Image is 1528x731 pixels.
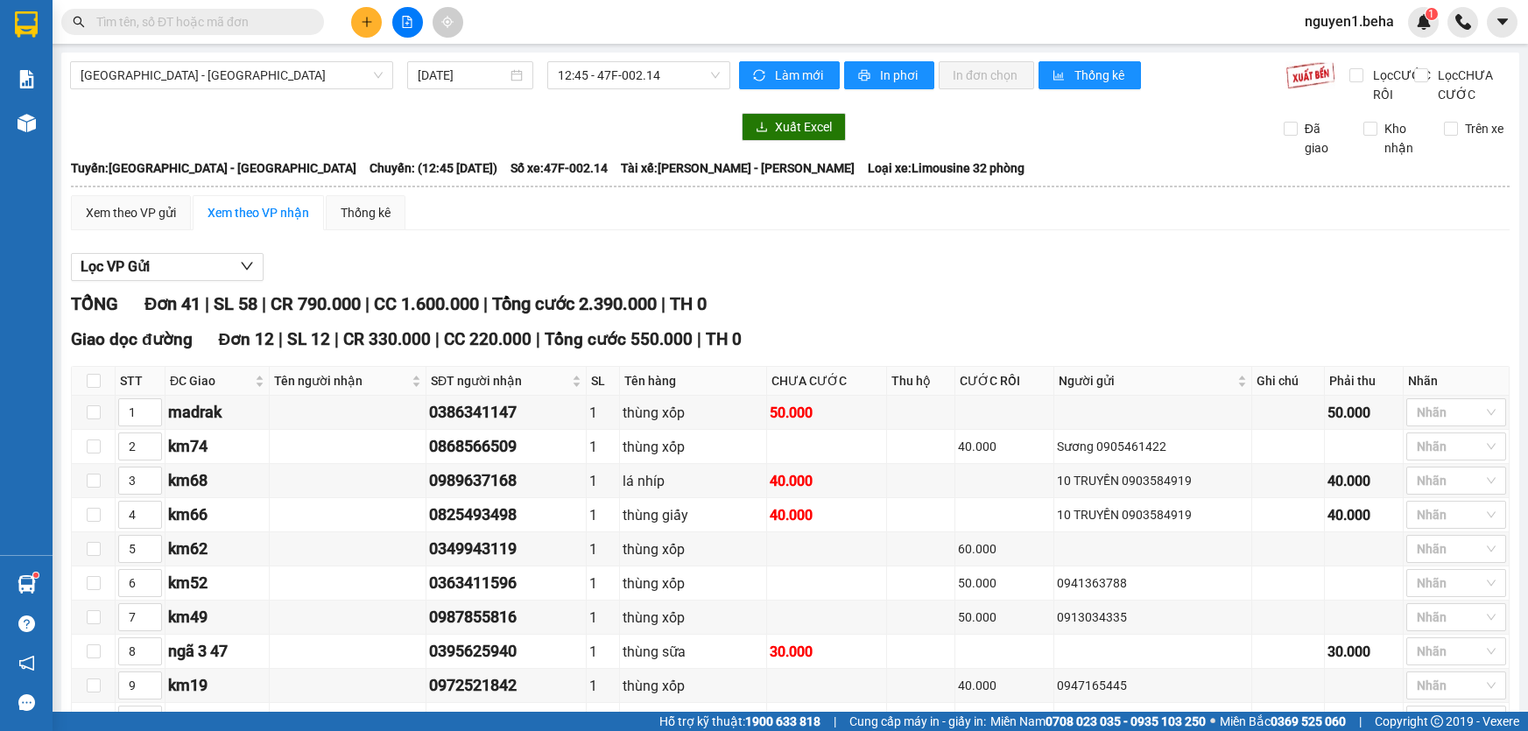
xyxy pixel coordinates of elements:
span: Số xe: 47F-002.14 [511,158,608,178]
div: 1 [589,607,616,629]
div: ngã 3 47 [168,639,266,664]
td: 0395625940 [426,635,587,669]
div: 1 [589,641,616,663]
td: 0987855816 [426,601,587,635]
span: Làm mới [775,66,826,85]
div: thùng sữa [623,641,764,663]
strong: 0369 525 060 [1271,714,1346,728]
div: 0363411596 [429,571,583,595]
span: nguyen1.beha [1291,11,1408,32]
div: 0905205512 [1057,710,1249,729]
div: 50.000 [958,608,1050,627]
span: | [1359,712,1362,731]
th: CHƯA CƯỚC [767,367,886,396]
div: km62 [168,537,266,561]
div: 1 [589,402,616,424]
button: downloadXuất Excel [742,113,846,141]
div: 40.000 [958,676,1050,695]
th: SL [587,367,620,396]
span: question-circle [18,615,35,632]
td: 0363411596 [426,566,587,601]
span: plus [361,16,373,28]
div: 1 [589,436,616,458]
td: 0868566509 [426,430,587,464]
div: 0868566509 [429,434,583,459]
div: km19 [168,673,266,698]
div: 1 [589,538,616,560]
img: warehouse-icon [18,114,36,132]
span: Chuyến: (12:45 [DATE]) [370,158,497,178]
span: 1 [1428,8,1434,20]
span: In phơi [880,66,920,85]
div: thùng xốp [623,402,764,424]
th: CƯỚC RỒI [955,367,1053,396]
div: 0395625940 [429,639,583,664]
span: Lọc VP Gửi [81,256,150,278]
button: In đơn chọn [939,61,1034,89]
div: Sương 0905461422 [1057,437,1249,456]
span: | [661,293,665,314]
th: STT [116,367,165,396]
div: 1 [589,573,616,594]
img: icon-new-feature [1416,14,1432,30]
strong: 1900 633 818 [745,714,820,728]
button: syncLàm mới [739,61,840,89]
button: bar-chartThống kê [1039,61,1141,89]
span: CC 1.600.000 [374,293,479,314]
div: Xem theo VP gửi [86,203,176,222]
span: | [205,293,209,314]
div: 0947165445 [1057,676,1249,695]
div: 0386341147 [429,400,583,425]
img: 9k= [1285,61,1335,89]
span: message [18,694,35,711]
sup: 1 [33,573,39,578]
button: Lọc VP Gửi [71,253,264,281]
span: ĐC Giao [170,371,251,390]
span: Giao dọc đường [71,329,193,349]
div: thùng xốp [623,573,764,594]
span: Tên người nhận [274,371,407,390]
span: Phú Yên - Đắk Lắk [81,62,383,88]
div: km74 [168,434,266,459]
th: Phải thu [1325,367,1404,396]
span: TH 0 [706,329,742,349]
button: printerIn phơi [844,61,934,89]
div: km52 [168,571,266,595]
td: 0349943119 [426,532,587,566]
div: thùng xốp [623,436,764,458]
div: 50.000 [770,402,883,424]
span: Cung cấp máy in - giấy in: [849,712,986,731]
span: Đã giao [1298,119,1350,158]
div: thùng xốp trắng [623,709,764,731]
div: 0913034335 [1057,608,1249,627]
strong: 0708 023 035 - 0935 103 250 [1046,714,1206,728]
div: Nhãn [1408,371,1504,390]
span: Đơn 41 [144,293,201,314]
div: 0987855816 [429,605,583,629]
sup: 1 [1426,8,1438,20]
div: 40.000 [770,470,883,492]
input: 12/08/2025 [418,66,507,85]
td: 0972521842 [426,669,587,703]
span: | [697,329,701,349]
div: thùng xốp [623,607,764,629]
div: 30.000 [770,641,883,663]
span: | [334,329,339,349]
span: down [240,259,254,273]
div: thùng giấy [623,504,764,526]
span: notification [18,655,35,671]
td: 0386341147 [426,396,587,430]
span: | [365,293,370,314]
th: Thu hộ [887,367,956,396]
div: Thống kê [341,203,391,222]
span: Lọc CHƯA CƯỚC [1431,66,1510,104]
div: 10 TRUYỀN 0903584919 [1057,505,1249,524]
span: search [73,16,85,28]
div: 0349943119 [429,537,583,561]
div: km68 [168,468,266,493]
span: printer [858,69,873,83]
button: file-add [392,7,423,38]
span: CR 330.000 [343,329,431,349]
th: Ghi chú [1252,367,1325,396]
img: solution-icon [18,70,36,88]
